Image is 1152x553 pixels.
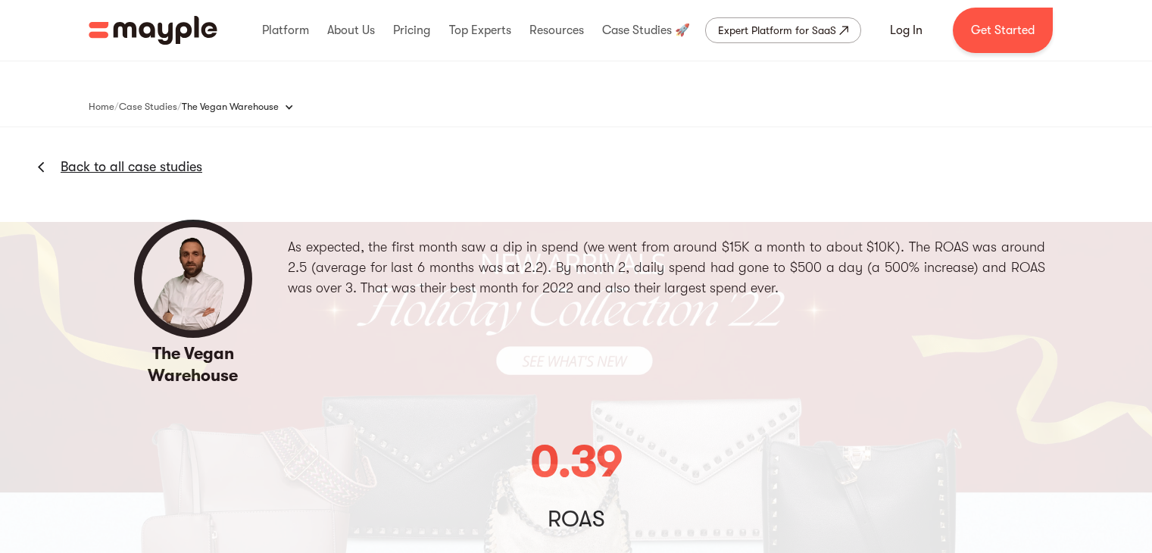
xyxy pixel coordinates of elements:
a: Expert Platform for SaaS [705,17,861,43]
a: Home [89,98,114,116]
img: The Vegan Warehouse [133,218,254,339]
div: Platform [258,6,313,55]
a: Case Studies [119,98,177,116]
div: / [177,99,182,114]
img: Mayple logo [89,16,217,45]
a: Log In [872,12,941,48]
div: The Vegan Warehouse [182,92,309,122]
div: Expert Platform for SaaS [718,21,836,39]
div: / [114,99,119,114]
div: Resources [526,6,588,55]
a: home [89,16,217,45]
div: About Us [323,6,379,55]
a: Get Started [953,8,1053,53]
a: Back to all case studies [61,158,202,176]
div: Pricing [389,6,434,55]
div: The Vegan Warehouse [182,99,279,114]
div: Top Experts [445,6,515,55]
